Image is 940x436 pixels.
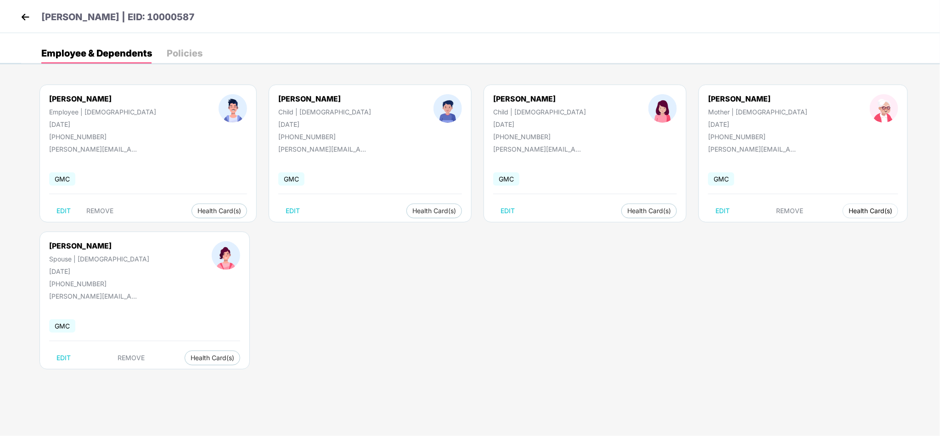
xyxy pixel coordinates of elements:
button: Health Card(s) [185,351,240,365]
button: REMOVE [79,204,121,218]
div: Child | [DEMOGRAPHIC_DATA] [493,108,586,116]
div: [PERSON_NAME][EMAIL_ADDRESS][PERSON_NAME][DOMAIN_NAME] [708,145,800,153]
button: REMOVE [111,351,152,365]
button: EDIT [49,204,78,218]
img: profileImage [870,94,898,123]
span: GMC [49,172,75,186]
div: [PERSON_NAME] [278,94,371,103]
span: Health Card(s) [849,209,892,213]
div: [PHONE_NUMBER] [49,280,149,288]
span: EDIT [501,207,515,215]
img: profileImage [648,94,677,123]
div: [PERSON_NAME] [493,94,586,103]
p: [PERSON_NAME] | EID: 10000587 [41,10,195,24]
span: Health Card(s) [197,209,241,213]
span: EDIT [56,207,71,215]
div: [DATE] [278,120,371,128]
span: REMOVE [86,207,113,215]
span: Health Card(s) [627,209,671,213]
div: Policies [167,49,203,58]
div: [PHONE_NUMBER] [49,133,156,141]
div: Employee & Dependents [41,49,152,58]
div: [DATE] [708,120,807,128]
div: [PERSON_NAME][EMAIL_ADDRESS][PERSON_NAME][DOMAIN_NAME] [278,145,370,153]
img: back [18,10,32,24]
div: [DATE] [49,120,156,128]
button: EDIT [49,351,78,365]
span: GMC [278,172,304,186]
div: [DATE] [493,120,586,128]
div: [PERSON_NAME][EMAIL_ADDRESS][PERSON_NAME][DOMAIN_NAME] [49,292,141,300]
span: GMC [49,319,75,333]
span: EDIT [715,207,730,215]
span: Health Card(s) [191,356,234,360]
div: [PERSON_NAME] [708,94,807,103]
div: [PHONE_NUMBER] [493,133,586,141]
span: GMC [493,172,519,186]
img: profileImage [219,94,247,123]
span: Health Card(s) [412,209,456,213]
div: [DATE] [49,267,149,275]
img: profileImage [212,241,240,270]
div: Spouse | [DEMOGRAPHIC_DATA] [49,255,149,263]
div: Child | [DEMOGRAPHIC_DATA] [278,108,371,116]
div: [PHONE_NUMBER] [278,133,371,141]
div: [PERSON_NAME][EMAIL_ADDRESS][PERSON_NAME][DOMAIN_NAME] [493,145,585,153]
div: [PERSON_NAME][EMAIL_ADDRESS][PERSON_NAME][DOMAIN_NAME] [49,145,141,153]
button: EDIT [278,204,307,218]
button: Health Card(s) [191,204,247,218]
span: GMC [708,172,734,186]
div: [PERSON_NAME] [49,94,156,103]
div: Mother | [DEMOGRAPHIC_DATA] [708,108,807,116]
button: EDIT [493,204,522,218]
button: Health Card(s) [843,204,898,218]
button: EDIT [708,204,737,218]
button: Health Card(s) [406,204,462,218]
img: profileImage [433,94,462,123]
div: [PHONE_NUMBER] [708,133,807,141]
span: REMOVE [118,354,145,362]
span: REMOVE [777,207,804,215]
div: [PERSON_NAME] [49,241,149,250]
span: EDIT [56,354,71,362]
button: Health Card(s) [621,204,677,218]
span: EDIT [286,207,300,215]
button: REMOVE [769,204,811,218]
div: Employee | [DEMOGRAPHIC_DATA] [49,108,156,116]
